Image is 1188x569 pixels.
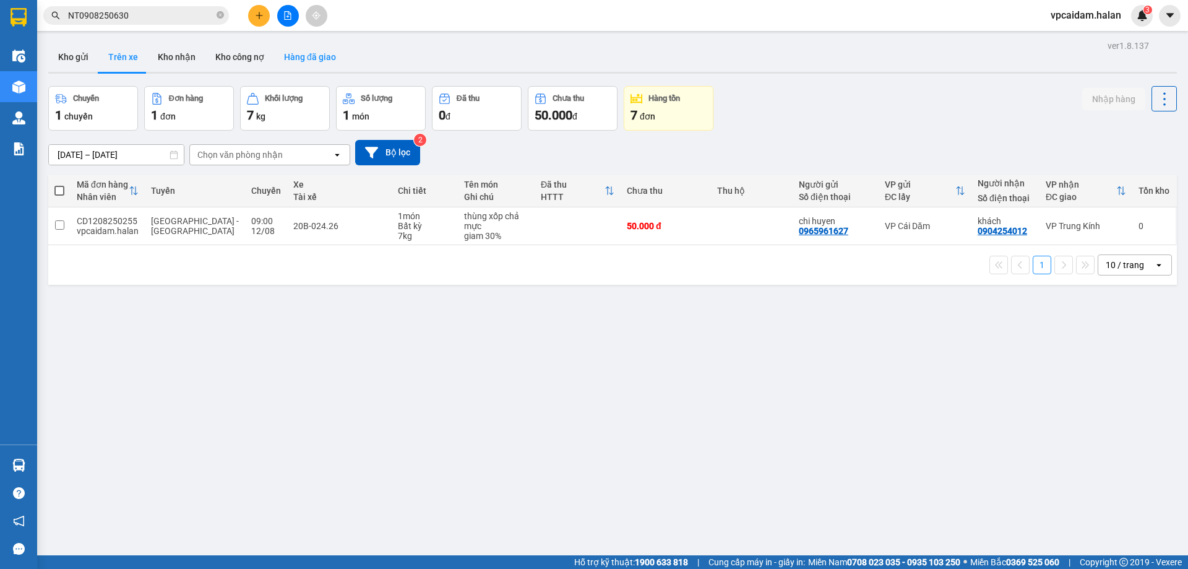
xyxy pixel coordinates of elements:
span: chuyến [64,111,93,121]
div: Xe [293,180,385,189]
span: 50.000 [535,108,572,123]
div: Tồn kho [1138,186,1169,196]
button: Hàng tồn7đơn [624,86,713,131]
sup: 3 [1143,6,1152,14]
span: copyright [1119,558,1128,567]
div: Chưa thu [627,186,705,196]
img: warehouse-icon [12,50,25,63]
div: Chuyến [73,94,99,103]
span: Hỗ trợ kỹ thuật: [574,555,688,569]
input: Tìm tên, số ĐT hoặc mã đơn [68,9,214,22]
span: 3 [1145,6,1150,14]
div: giam 30% [464,231,528,241]
button: Chưa thu50.000đ [528,86,618,131]
span: món [352,111,369,121]
div: Chưa thu [553,94,584,103]
span: 7 [247,108,254,123]
svg: open [1154,260,1164,270]
span: caret-down [1164,10,1176,21]
div: Mã đơn hàng [77,180,129,189]
strong: 0369 525 060 [1006,557,1059,567]
span: đ [572,111,577,121]
div: Tài xế [293,192,385,202]
span: message [13,543,25,555]
svg: open [332,150,342,160]
div: ver 1.8.137 [1108,39,1149,53]
strong: 1900 633 818 [635,557,688,567]
div: 1 món [398,211,452,221]
div: Hàng tồn [648,94,680,103]
input: Select a date range. [49,145,184,165]
div: Đã thu [541,180,605,189]
span: 7 [631,108,637,123]
span: Miền Bắc [970,555,1059,569]
div: 20B-024.26 [293,221,385,231]
span: đơn [160,111,176,121]
button: Kho nhận [148,42,205,72]
button: Nhập hàng [1082,88,1145,110]
div: Bất kỳ [398,221,452,231]
div: HTTT [541,192,605,202]
div: thùng xốp chả mực [464,211,528,231]
span: 0 [439,108,445,123]
div: VP nhận [1046,180,1116,189]
span: plus [255,11,264,20]
span: | [1069,555,1070,569]
div: VP Trung Kính [1046,221,1126,231]
span: 1 [343,108,350,123]
div: Số điện thoại [799,192,872,202]
div: 12/08 [251,226,281,236]
span: vpcaidam.halan [1041,7,1131,23]
button: Bộ lọc [355,140,420,165]
img: icon-new-feature [1137,10,1148,21]
button: 1 [1033,256,1051,274]
strong: 0708 023 035 - 0935 103 250 [847,557,960,567]
span: [GEOGRAPHIC_DATA] - [GEOGRAPHIC_DATA] [151,216,239,236]
button: Khối lượng7kg [240,86,330,131]
button: Kho gửi [48,42,98,72]
img: warehouse-icon [12,111,25,124]
div: Đã thu [457,94,480,103]
li: 271 - [PERSON_NAME] - [GEOGRAPHIC_DATA] - [GEOGRAPHIC_DATA] [116,30,517,46]
button: plus [248,5,270,27]
div: 10 / trang [1106,259,1144,271]
span: notification [13,515,25,527]
span: 1 [55,108,62,123]
span: ⚪️ [963,560,967,565]
button: Chuyến1chuyến [48,86,138,131]
div: Thu hộ [717,186,786,196]
div: 50.000 đ [627,221,705,231]
div: khách [978,216,1033,226]
button: Kho công nợ [205,42,274,72]
th: Toggle SortBy [1039,175,1132,207]
img: solution-icon [12,142,25,155]
div: 0 [1138,221,1169,231]
span: question-circle [13,487,25,499]
div: chi huyen [799,216,872,226]
div: Số lượng [361,94,392,103]
div: 0965961627 [799,226,848,236]
div: Tuyến [151,186,239,196]
div: Tên món [464,180,528,189]
button: caret-down [1159,5,1181,27]
span: aim [312,11,321,20]
div: CD1208250255 [77,216,139,226]
div: VP gửi [885,180,955,189]
div: Người nhận [978,178,1033,188]
div: Số điện thoại [978,193,1033,203]
img: logo.jpg [15,15,108,77]
th: Toggle SortBy [879,175,971,207]
span: 1 [151,108,158,123]
div: Ghi chú [464,192,528,202]
div: Chi tiết [398,186,452,196]
span: đơn [640,111,655,121]
span: search [51,11,60,20]
button: Trên xe [98,42,148,72]
span: file-add [283,11,292,20]
img: warehouse-icon [12,80,25,93]
span: close-circle [217,11,224,19]
span: Cung cấp máy in - giấy in: [708,555,805,569]
img: logo-vxr [11,8,27,27]
img: warehouse-icon [12,459,25,472]
button: Đã thu0đ [432,86,522,131]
